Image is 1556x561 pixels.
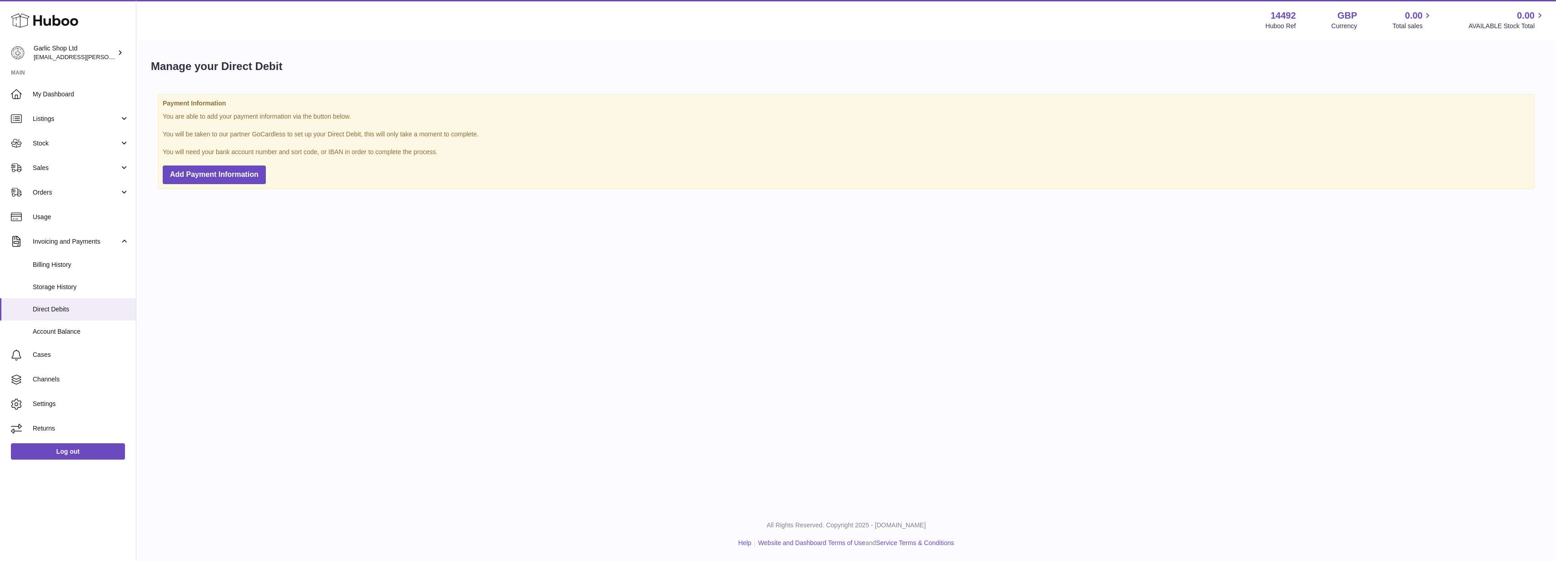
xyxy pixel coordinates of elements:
a: Website and Dashboard Terms of Use [758,539,865,546]
span: 0.00 [1405,10,1423,22]
span: [EMAIL_ADDRESS][PERSON_NAME][DOMAIN_NAME] [34,53,182,60]
span: Billing History [33,260,129,269]
span: Returns [33,424,129,433]
span: Listings [33,115,120,123]
a: 0.00 AVAILABLE Stock Total [1468,10,1545,30]
strong: 14492 [1271,10,1296,22]
span: AVAILABLE Stock Total [1468,22,1545,30]
h1: Manage your Direct Debit [151,59,282,74]
span: Stock [33,139,120,148]
strong: GBP [1337,10,1357,22]
strong: Payment Information [163,99,1530,108]
p: You will need your bank account number and sort code, or IBAN in order to complete the process. [163,148,1530,156]
p: You are able to add your payment information via the button below. [163,112,1530,121]
span: Channels [33,375,129,384]
span: Add Payment Information [170,170,259,178]
span: Total sales [1392,22,1433,30]
span: Usage [33,213,129,221]
p: All Rights Reserved. Copyright 2025 - [DOMAIN_NAME] [144,521,1549,530]
span: Account Balance [33,327,129,336]
div: Currency [1332,22,1357,30]
div: Huboo Ref [1266,22,1296,30]
p: You will be taken to our partner GoCardless to set up your Direct Debit, this will only take a mo... [163,130,1530,139]
span: Settings [33,400,129,408]
div: Garlic Shop Ltd [34,44,115,61]
span: Storage History [33,283,129,291]
span: Direct Debits [33,305,129,314]
span: Invoicing and Payments [33,237,120,246]
button: Add Payment Information [163,165,266,184]
a: Service Terms & Conditions [876,539,954,546]
span: Sales [33,164,120,172]
a: 0.00 Total sales [1392,10,1433,30]
a: Log out [11,443,125,460]
img: alec.veit@garlicshop.co.uk [11,46,25,60]
span: My Dashboard [33,90,129,99]
span: Cases [33,351,129,359]
li: and [755,539,954,547]
span: Orders [33,188,120,197]
a: Help [738,539,752,546]
span: 0.00 [1517,10,1535,22]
